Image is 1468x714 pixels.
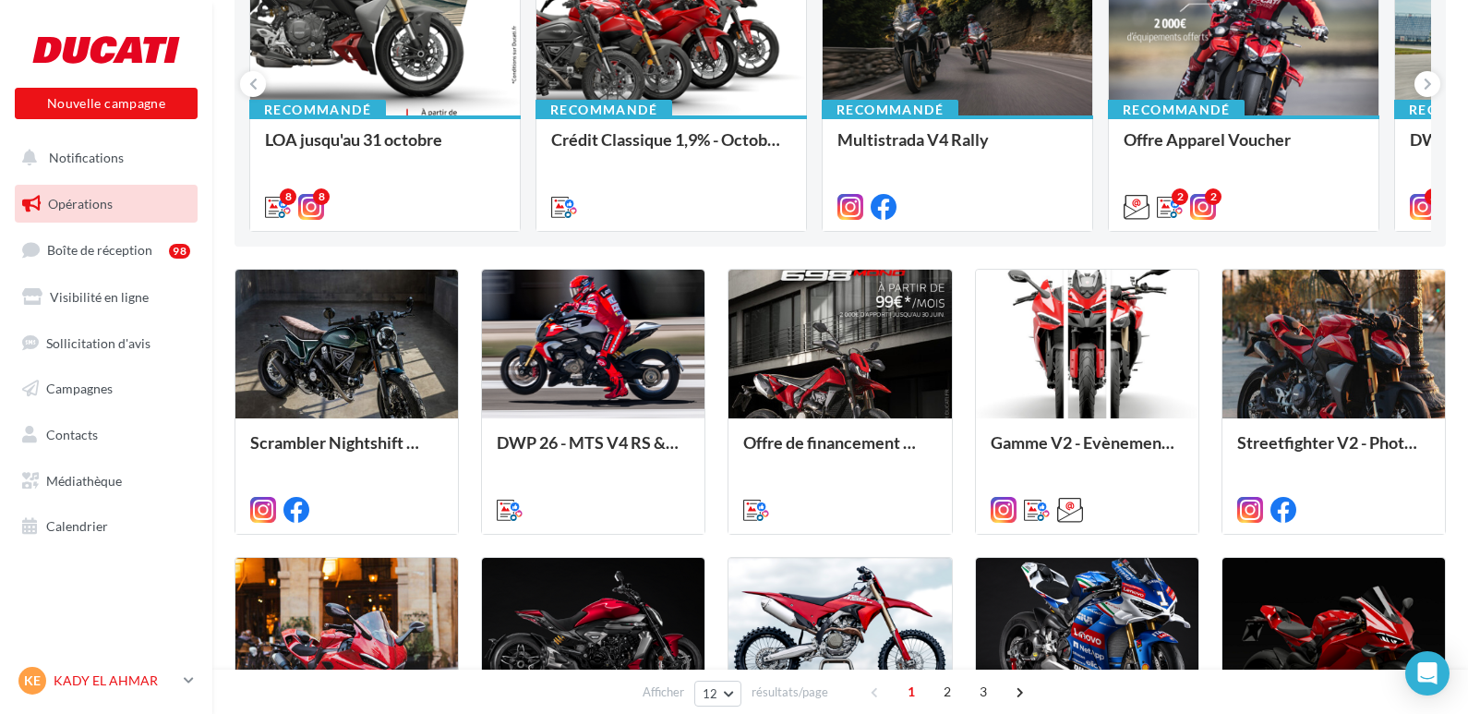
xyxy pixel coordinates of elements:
[752,684,828,701] span: résultats/page
[11,462,201,501] a: Médiathèque
[313,188,330,205] div: 8
[1172,188,1188,205] div: 2
[694,681,741,707] button: 12
[497,433,690,470] div: DWP 26 - MTS V4 RS & Diavel V4 RS
[15,663,198,698] a: KE KADY EL AHMAR
[50,289,149,305] span: Visibilité en ligne
[280,188,296,205] div: 8
[11,139,194,177] button: Notifications
[1405,651,1450,696] div: Open Intercom Messenger
[46,473,122,489] span: Médiathèque
[822,100,958,120] div: Recommandé
[11,324,201,363] a: Sollicitation d'avis
[643,684,684,701] span: Afficher
[991,433,1184,470] div: Gamme V2 - Evènement en concession
[169,244,190,259] div: 98
[54,672,176,690] p: KADY EL AHMAR
[933,677,962,707] span: 2
[11,185,201,224] a: Opérations
[1108,100,1245,120] div: Recommandé
[896,677,926,707] span: 1
[1425,188,1441,205] div: 5
[743,433,936,470] div: Offre de financement Hypermotard 698 Mono
[11,507,201,546] a: Calendrier
[1124,130,1364,167] div: Offre Apparel Voucher
[46,334,150,350] span: Sollicitation d'avis
[265,130,505,167] div: LOA jusqu'au 31 octobre
[24,672,41,690] span: KE
[969,677,998,707] span: 3
[1237,433,1430,470] div: Streetfighter V2 - Photos Ville
[249,100,386,120] div: Recommandé
[11,369,201,408] a: Campagnes
[1205,188,1221,205] div: 2
[837,130,1077,167] div: Multistrada V4 Rally
[49,150,124,165] span: Notifications
[250,433,443,470] div: Scrambler Nightshift MY26
[47,242,152,258] span: Boîte de réception
[46,381,113,396] span: Campagnes
[48,196,113,212] span: Opérations
[46,518,108,534] span: Calendrier
[11,278,201,317] a: Visibilité en ligne
[11,416,201,454] a: Contacts
[46,427,98,442] span: Contacts
[15,88,198,119] button: Nouvelle campagne
[551,130,791,167] div: Crédit Classique 1,9% - Octobre 2025
[11,230,201,270] a: Boîte de réception98
[703,686,718,701] span: 12
[535,100,672,120] div: Recommandé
